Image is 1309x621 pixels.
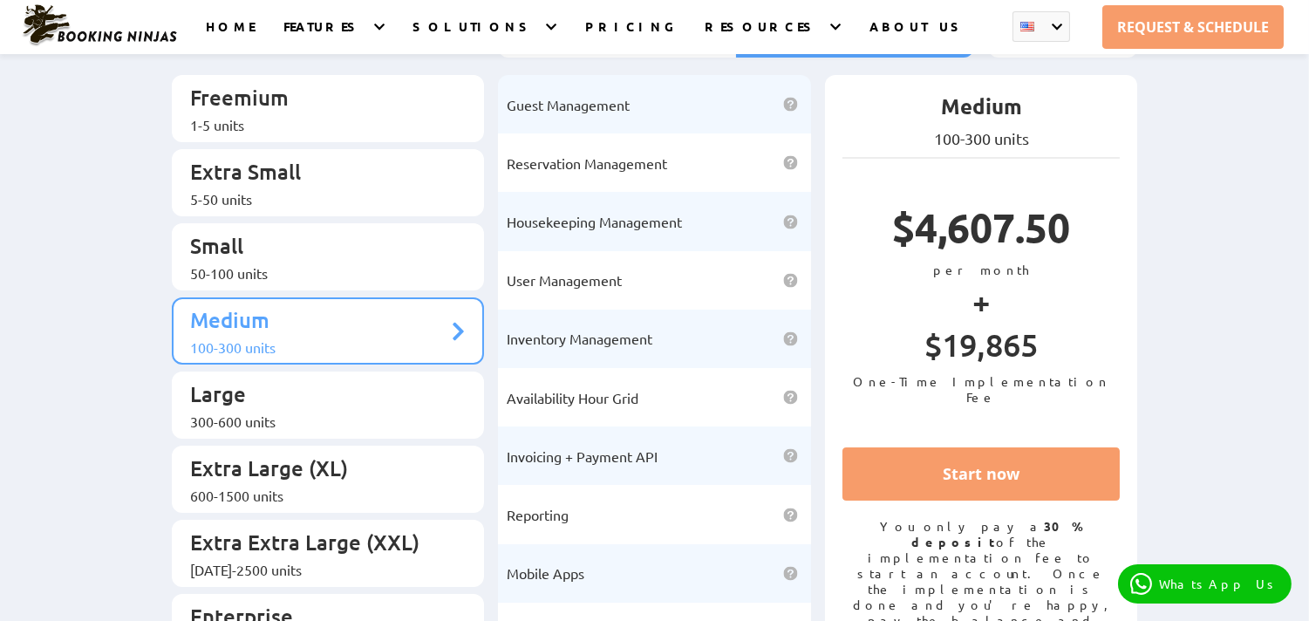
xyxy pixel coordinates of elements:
p: 100-300 units [842,129,1121,148]
img: help icon [783,215,798,229]
div: 100-300 units [191,338,448,356]
p: One-Time Implementation Fee [842,373,1121,405]
span: Inventory Management [507,330,652,347]
a: SOLUTIONS [412,18,535,54]
img: help icon [783,155,798,170]
div: [DATE]-2500 units [191,561,448,578]
p: Large [191,380,448,413]
p: $19,865 [842,325,1121,373]
strong: 30% deposit [911,518,1083,549]
div: 5-50 units [191,190,448,208]
a: PRICING [585,18,677,54]
span: User Management [507,271,622,289]
span: Invoicing + Payment API [507,447,658,465]
a: FEATURES [283,18,363,54]
p: + [842,277,1121,325]
p: Medium [842,92,1121,129]
span: Housekeeping Management [507,213,682,230]
img: help icon [783,97,798,112]
p: Extra Large (XL) [191,454,448,487]
div: 1-5 units [191,116,448,133]
a: HOME [206,18,255,54]
p: WhatsApp Us [1159,577,1279,591]
p: Extra Extra Large (XXL) [191,529,448,561]
img: help icon [783,448,798,463]
p: Freemium [191,84,448,116]
img: help icon [783,566,798,581]
div: 50-100 units [191,264,448,282]
a: RESOURCES [706,18,820,54]
p: Medium [191,306,448,338]
img: Booking Ninjas Logo [21,3,178,47]
p: Extra Small [191,158,448,190]
div: 600-1500 units [191,487,448,504]
a: ABOUT US [869,18,966,54]
img: help icon [783,273,798,288]
p: per month [842,262,1121,277]
img: help icon [783,331,798,346]
span: Reporting [507,506,569,523]
a: REQUEST & SCHEDULE [1102,5,1284,49]
span: Guest Management [507,96,630,113]
img: help icon [783,508,798,522]
img: help icon [783,390,798,405]
a: WhatsApp Us [1118,564,1292,604]
span: Reservation Management [507,154,667,172]
span: Mobile Apps [507,564,584,582]
span: Availability Hour Grid [507,389,638,406]
p: $4,607.50 [842,201,1121,262]
div: 300-600 units [191,413,448,430]
a: Start now [842,447,1121,501]
p: Small [191,232,448,264]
